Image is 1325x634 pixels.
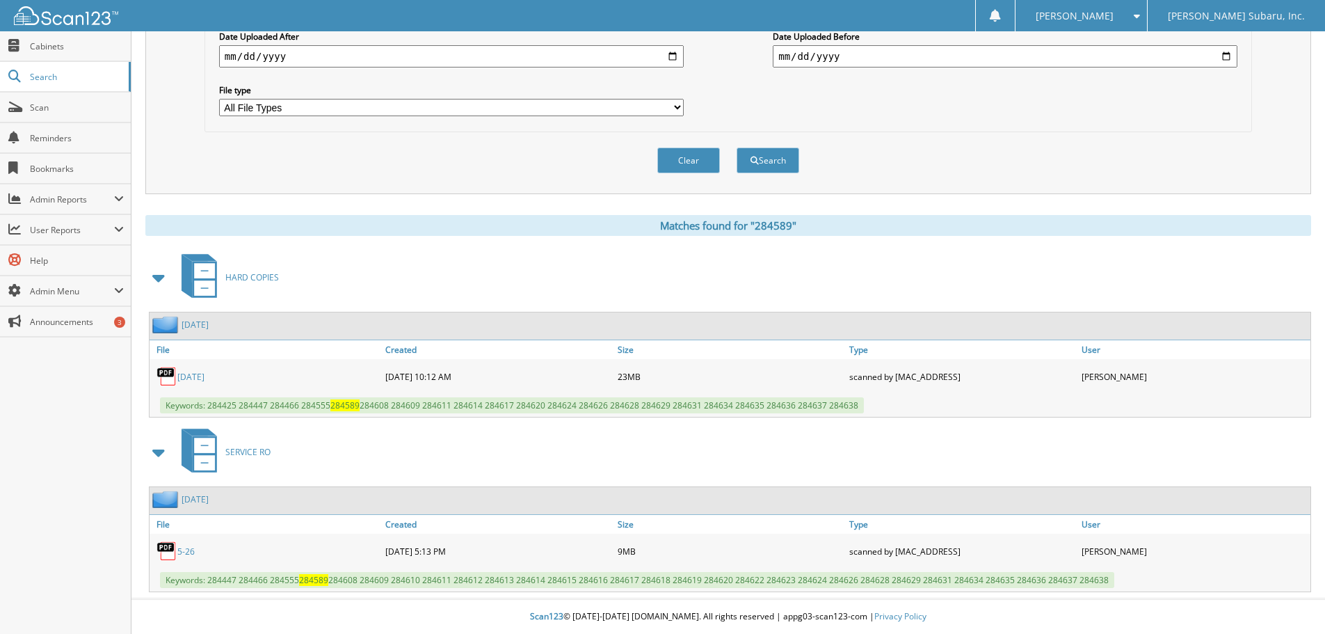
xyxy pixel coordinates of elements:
[30,255,124,267] span: Help
[160,397,864,413] span: Keywords: 284425 284447 284466 284555 284608 284609 284611 284614 284617 284620 284624 284626 284...
[773,45,1237,68] input: end
[614,515,846,534] a: Size
[1078,515,1310,534] a: User
[173,250,279,305] a: HARD COPIES
[225,271,279,283] span: HARD COPIES
[299,574,328,586] span: 284589
[1078,340,1310,359] a: User
[219,45,684,68] input: start
[30,163,124,175] span: Bookmarks
[30,132,124,144] span: Reminders
[152,316,182,333] img: folder2.png
[30,193,114,205] span: Admin Reports
[173,425,271,480] a: SERVICE RO
[152,491,182,508] img: folder2.png
[30,102,124,113] span: Scan
[737,148,799,173] button: Search
[30,71,122,83] span: Search
[846,363,1078,390] div: scanned by [MAC_ADDRESS]
[182,493,209,505] a: [DATE]
[382,537,614,565] div: [DATE] 5:13 PM
[382,515,614,534] a: Created
[14,6,118,25] img: scan123-logo-white.svg
[874,610,926,622] a: Privacy Policy
[1255,567,1325,634] iframe: Chat Widget
[30,285,114,297] span: Admin Menu
[773,31,1237,42] label: Date Uploaded Before
[150,515,382,534] a: File
[846,340,1078,359] a: Type
[177,371,204,383] a: [DATE]
[131,600,1325,634] div: © [DATE]-[DATE] [DOMAIN_NAME]. All rights reserved | appg03-scan123-com |
[846,537,1078,565] div: scanned by [MAC_ADDRESS]
[219,31,684,42] label: Date Uploaded After
[145,215,1311,236] div: Matches found for "284589"
[1036,12,1114,20] span: [PERSON_NAME]
[330,399,360,411] span: 284589
[150,340,382,359] a: File
[846,515,1078,534] a: Type
[614,340,846,359] a: Size
[156,366,177,387] img: PDF.png
[156,541,177,562] img: PDF.png
[657,148,720,173] button: Clear
[1168,12,1305,20] span: [PERSON_NAME] Subaru, Inc.
[530,610,563,622] span: Scan123
[1078,537,1310,565] div: [PERSON_NAME]
[382,340,614,359] a: Created
[219,84,684,96] label: File type
[30,224,114,236] span: User Reports
[1078,363,1310,390] div: [PERSON_NAME]
[614,537,846,565] div: 9MB
[225,446,271,458] span: SERVICE RO
[160,572,1114,588] span: Keywords: 284447 284466 284555 284608 284609 284610 284611 284612 284613 284614 284615 284616 284...
[114,317,125,328] div: 3
[30,40,124,52] span: Cabinets
[382,363,614,390] div: [DATE] 10:12 AM
[30,316,124,328] span: Announcements
[177,546,195,557] a: 5-26
[614,363,846,390] div: 23MB
[182,319,209,331] a: [DATE]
